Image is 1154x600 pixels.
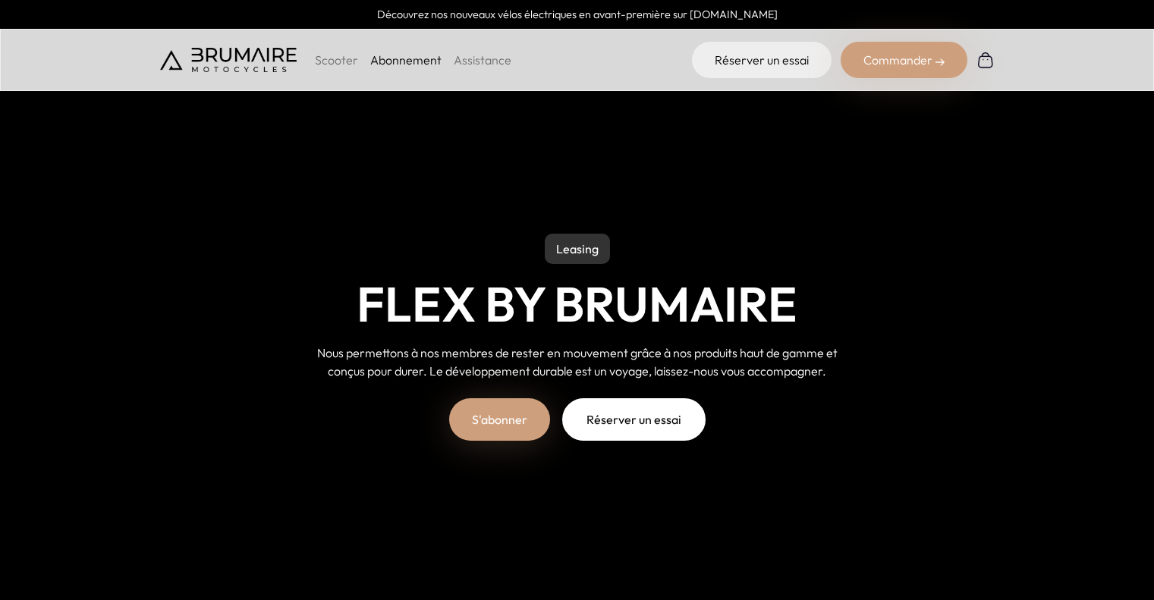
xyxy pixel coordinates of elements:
div: Commander [841,42,967,78]
img: Brumaire Motocycles [160,48,297,72]
a: Abonnement [370,52,442,68]
h1: Flex by Brumaire [357,276,797,332]
p: Scooter [315,51,358,69]
span: Nous permettons à nos membres de rester en mouvement grâce à nos produits haut de gamme et conçus... [317,345,838,379]
img: Panier [976,51,995,69]
img: right-arrow-2.png [935,58,945,67]
a: Réserver un essai [562,398,706,441]
a: Réserver un essai [692,42,832,78]
a: S'abonner [449,398,550,441]
p: Leasing [545,234,610,264]
a: Assistance [454,52,511,68]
